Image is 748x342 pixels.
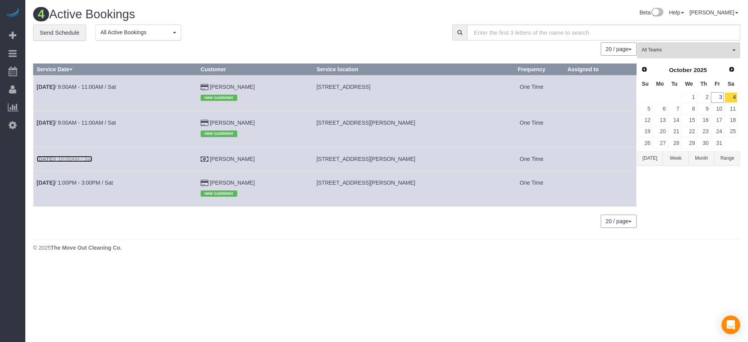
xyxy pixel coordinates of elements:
button: Range [714,151,740,166]
span: All Teams [642,47,730,53]
a: 8 [681,104,696,114]
b: [DATE] [37,180,55,186]
a: 26 [639,138,652,148]
th: Customer [197,63,313,75]
a: 5 [639,104,652,114]
th: Assigned to [564,63,636,75]
a: 28 [668,138,681,148]
td: Frequency [499,75,564,111]
span: Prev [641,66,647,72]
a: 30 [697,138,710,148]
strong: The Move Out Cleaning Co. [51,245,122,251]
button: [DATE] [637,151,663,166]
a: Prev [639,64,650,75]
a: 23 [697,127,710,137]
a: Help [669,9,684,16]
td: Frequency [499,171,564,206]
nav: Pagination navigation [601,42,637,56]
b: [DATE] [37,84,55,90]
td: Schedule date [34,111,198,147]
i: Credit Card Payment [201,180,208,186]
button: Week [663,151,688,166]
div: © 2025 [33,244,740,252]
td: Assigned to [564,111,636,147]
a: 2 [697,92,710,103]
a: 10 [711,104,724,114]
a: 16 [697,115,710,125]
button: All Teams [637,42,740,58]
td: Assigned to [564,75,636,111]
span: new customer [201,95,237,101]
button: 20 / page [601,215,637,228]
span: Friday [714,81,720,87]
span: Saturday [728,81,734,87]
td: Frequency [499,147,564,171]
td: Customer [197,171,313,206]
nav: Pagination navigation [601,215,637,228]
a: 27 [653,138,667,148]
a: 21 [668,127,681,137]
td: Customer [197,75,313,111]
a: Beta [639,9,663,16]
td: Customer [197,111,313,147]
a: 18 [725,115,737,125]
td: Service location [313,111,499,147]
span: All Active Bookings [101,28,171,36]
span: October [669,67,692,73]
td: Frequency [499,111,564,147]
td: Service location [313,171,499,206]
span: [STREET_ADDRESS][PERSON_NAME] [316,120,415,126]
a: 4 [725,92,737,103]
td: Service location [313,75,499,111]
a: 31 [711,138,724,148]
i: Credit Card Payment [201,120,208,126]
img: Automaid Logo [5,8,20,19]
i: Credit Card Payment [201,85,208,90]
span: Tuesday [671,81,677,87]
button: 20 / page [601,42,637,56]
a: 15 [681,115,696,125]
i: Check Payment [201,157,208,162]
a: Next [726,64,737,75]
a: 1 [681,92,696,103]
span: Thursday [700,81,707,87]
th: Service Date [34,63,198,75]
a: 25 [725,127,737,137]
a: [PERSON_NAME] [210,156,255,162]
a: 11 [725,104,737,114]
a: 24 [711,127,724,137]
a: 3 [711,92,724,103]
div: Open Intercom Messenger [722,316,740,334]
a: [DATE]/ 10:00AM / Sat [37,156,92,162]
th: Service location [313,63,499,75]
td: Schedule date [34,147,198,171]
a: 20 [653,127,667,137]
a: Send Schedule [33,25,86,41]
button: All Active Bookings [95,25,181,41]
td: Assigned to [564,171,636,206]
button: Month [689,151,714,166]
a: 29 [681,138,696,148]
a: [PERSON_NAME] [210,180,255,186]
span: new customer [201,190,237,197]
td: Customer [197,147,313,171]
td: Schedule date [34,75,198,111]
a: 22 [681,127,696,137]
a: 9 [697,104,710,114]
td: Service location [313,147,499,171]
th: Frequency [499,63,564,75]
a: [PERSON_NAME] [690,9,738,16]
a: 13 [653,115,667,125]
span: [STREET_ADDRESS] [316,84,370,90]
a: 14 [668,115,681,125]
b: [DATE] [37,120,55,126]
a: [DATE]/ 9:00AM - 11:00AM / Sat [37,84,116,90]
a: [DATE]/ 9:00AM - 11:00AM / Sat [37,120,116,126]
a: [DATE]/ 1:00PM - 3:00PM / Sat [37,180,113,186]
a: [PERSON_NAME] [210,84,255,90]
span: [STREET_ADDRESS][PERSON_NAME] [316,156,415,162]
span: Next [729,66,735,72]
a: 12 [639,115,652,125]
a: 17 [711,115,724,125]
ol: All Teams [637,42,740,55]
